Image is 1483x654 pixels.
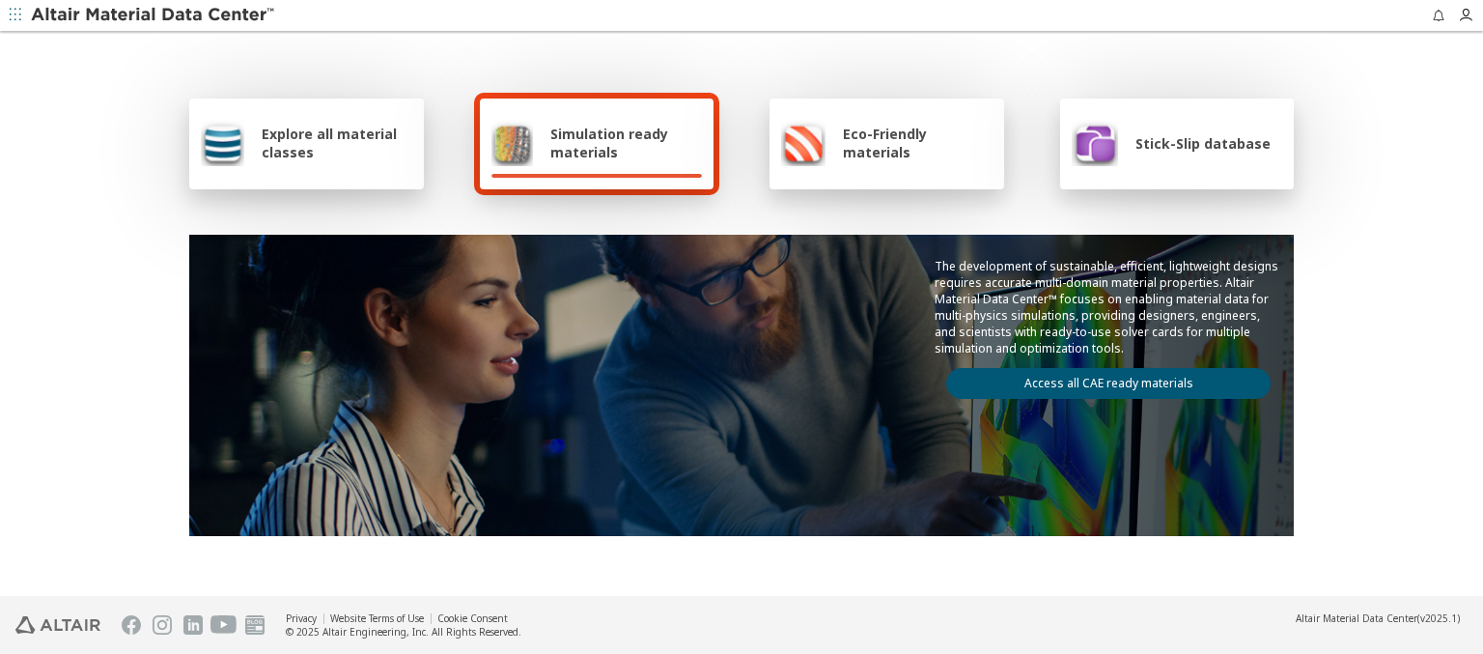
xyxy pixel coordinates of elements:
[935,258,1282,356] p: The development of sustainable, efficient, lightweight designs requires accurate multi-domain mat...
[1296,611,1460,625] div: (v2025.1)
[201,120,244,166] img: Explore all material classes
[330,611,424,625] a: Website Terms of Use
[1296,611,1417,625] span: Altair Material Data Center
[286,625,521,639] div: © 2025 Altair Engineering, Inc. All Rights Reserved.
[550,125,702,161] span: Simulation ready materials
[1072,120,1118,166] img: Stick-Slip database
[15,616,100,634] img: Altair Engineering
[31,6,277,25] img: Altair Material Data Center
[437,611,508,625] a: Cookie Consent
[946,368,1271,399] a: Access all CAE ready materials
[843,125,992,161] span: Eco-Friendly materials
[1135,134,1271,153] span: Stick-Slip database
[781,120,825,166] img: Eco-Friendly materials
[491,120,533,166] img: Simulation ready materials
[262,125,412,161] span: Explore all material classes
[286,611,317,625] a: Privacy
